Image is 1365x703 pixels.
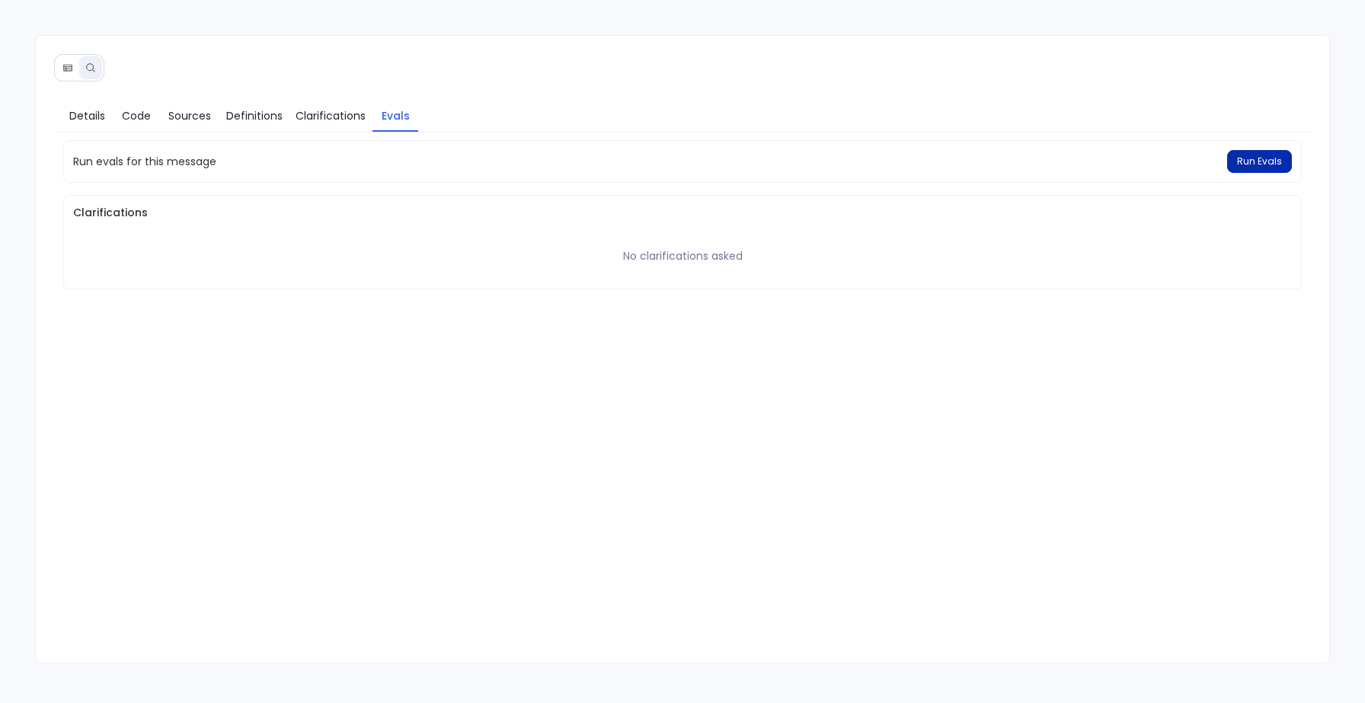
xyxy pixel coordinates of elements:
[382,107,410,124] span: Evals
[1227,150,1292,173] button: Run Evals
[73,205,1292,221] span: Clarifications
[226,107,283,124] span: Definitions
[168,107,211,124] span: Sources
[296,107,366,124] span: Clarifications
[73,154,216,170] span: Run evals for this message
[69,107,105,124] span: Details
[1237,155,1282,168] span: Run Evals
[122,107,151,124] span: Code
[623,248,743,264] div: No clarifications asked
